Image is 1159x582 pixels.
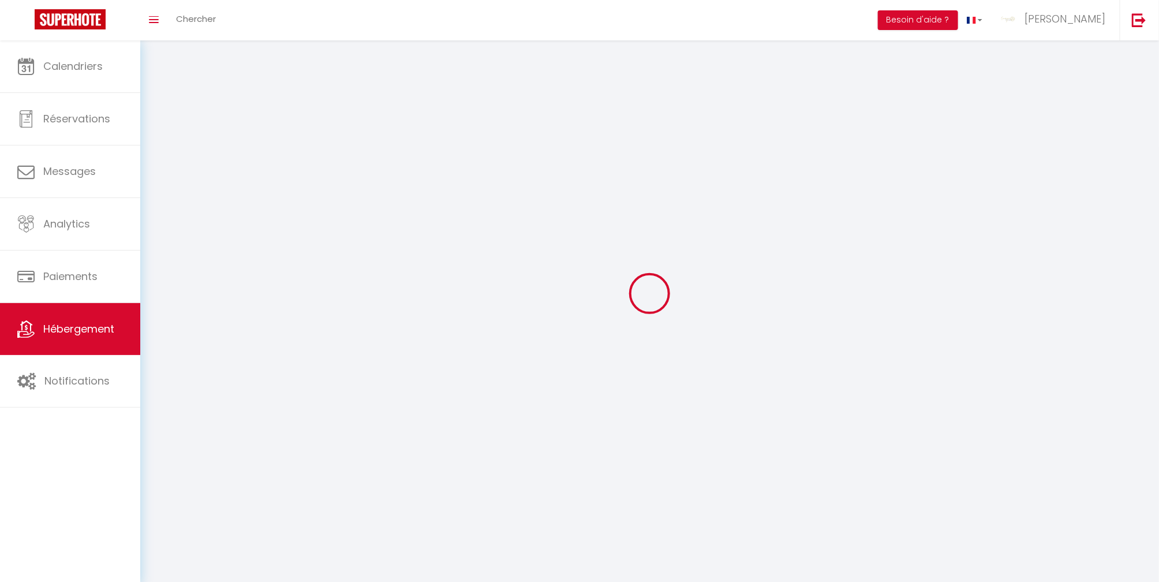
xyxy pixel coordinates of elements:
[43,217,90,231] span: Analytics
[43,59,103,73] span: Calendriers
[1110,530,1150,573] iframe: Chat
[1000,10,1017,28] img: ...
[176,13,216,25] span: Chercher
[878,10,958,30] button: Besoin d'aide ?
[43,322,114,336] span: Hébergement
[43,269,98,283] span: Paiements
[44,374,110,388] span: Notifications
[43,164,96,178] span: Messages
[1025,12,1105,26] span: [PERSON_NAME]
[1132,13,1146,27] img: logout
[9,5,44,39] button: Ouvrir le widget de chat LiveChat
[43,111,110,126] span: Réservations
[35,9,106,29] img: Super Booking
